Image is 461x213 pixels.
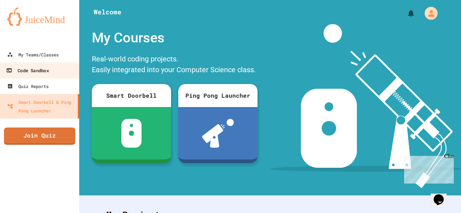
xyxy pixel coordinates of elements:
div: Real-world coding projects. Easily integrated into your Computer Science class. [88,52,261,79]
img: logo-orange.svg [7,7,72,26]
div: Chat with us now!Close [3,3,50,46]
div: Code Sandbox [6,66,49,75]
img: banner-image-my-projects.png [270,24,461,188]
div: Smart Doorbell & Ping Pong Launcher [7,98,75,115]
div: Quiz Reports [7,82,49,91]
div: My Teams/Classes [7,50,59,59]
iframe: chat widget [401,153,454,184]
div: My Courses [88,24,261,52]
div: Ping Pong Launcher [178,84,258,107]
div: My Account [417,5,439,22]
img: sdb-white.svg [121,119,142,148]
div: Smart Doorbell [92,84,171,107]
a: Join Quiz [4,128,75,145]
div: My Notifications [393,7,417,19]
iframe: chat widget [431,184,454,206]
img: ppl-with-ball.png [202,119,234,148]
